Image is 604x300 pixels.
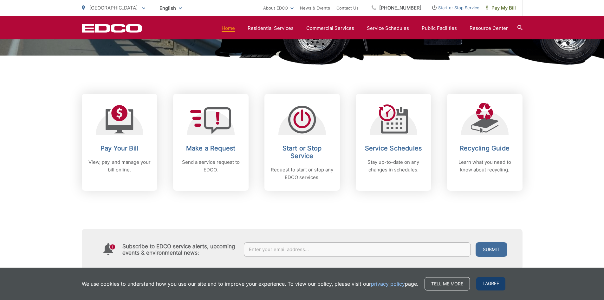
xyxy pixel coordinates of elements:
button: Submit [476,242,507,257]
h2: Pay Your Bill [88,144,151,152]
a: EDCD logo. Return to the homepage. [82,24,142,33]
a: Tell me more [425,277,470,290]
a: Commercial Services [306,24,354,32]
p: Send a service request to EDCO. [179,158,242,174]
a: Recycling Guide Learn what you need to know about recycling. [447,94,523,191]
span: Pay My Bill [486,4,516,12]
a: Contact Us [336,4,359,12]
a: Public Facilities [422,24,457,32]
span: [GEOGRAPHIC_DATA] [89,5,138,11]
a: privacy policy [371,280,405,288]
span: English [155,3,187,14]
a: Make a Request Send a service request to EDCO. [173,94,249,191]
p: Learn what you need to know about recycling. [453,158,516,174]
p: Stay up-to-date on any changes in schedules. [362,158,425,174]
input: Enter your email address... [244,242,471,257]
a: News & Events [300,4,330,12]
a: About EDCO [263,4,294,12]
a: Service Schedules Stay up-to-date on any changes in schedules. [356,94,431,191]
h2: Make a Request [179,144,242,152]
span: I agree [476,277,505,290]
a: Pay Your Bill View, pay, and manage your bill online. [82,94,157,191]
h4: Subscribe to EDCO service alerts, upcoming events & environmental news: [122,243,238,256]
h2: Start or Stop Service [271,144,334,160]
a: Resource Center [470,24,508,32]
p: We use cookies to understand how you use our site and to improve your experience. To view our pol... [82,280,418,288]
p: Request to start or stop any EDCO services. [271,166,334,181]
h2: Recycling Guide [453,144,516,152]
a: Home [222,24,235,32]
a: Residential Services [248,24,294,32]
p: View, pay, and manage your bill online. [88,158,151,174]
a: Service Schedules [367,24,409,32]
h2: Service Schedules [362,144,425,152]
